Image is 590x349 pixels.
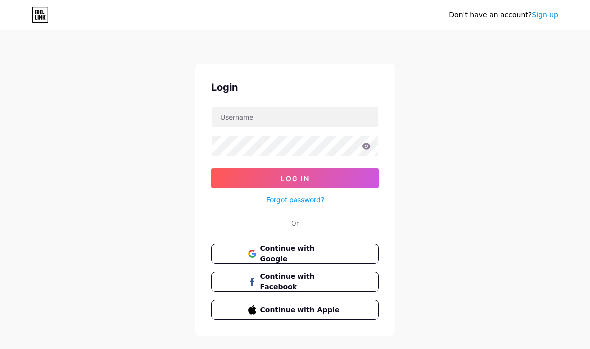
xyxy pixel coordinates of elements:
[211,244,379,264] button: Continue with Google
[211,168,379,188] button: Log In
[260,243,342,264] span: Continue with Google
[211,300,379,320] button: Continue with Apple
[211,272,379,292] button: Continue with Facebook
[212,107,378,127] input: Username
[260,305,342,315] span: Continue with Apple
[532,11,558,19] a: Sign up
[281,174,310,183] span: Log In
[291,218,299,228] div: Or
[211,80,379,95] div: Login
[266,194,324,205] a: Forgot password?
[449,10,558,20] div: Don't have an account?
[260,271,342,292] span: Continue with Facebook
